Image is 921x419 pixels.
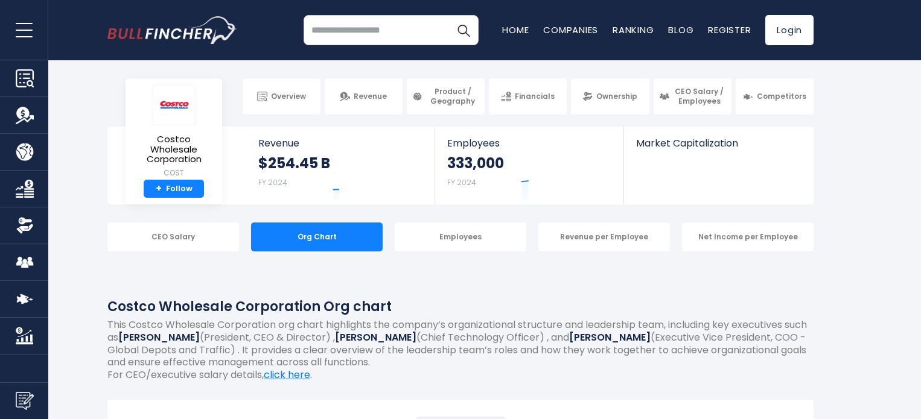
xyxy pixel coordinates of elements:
div: Net Income per Employee [682,222,814,251]
a: Costco Wholesale Corporation COST [135,84,213,180]
a: Register [708,24,751,36]
button: Search [448,15,479,45]
h1: Costco Wholesale Corporation Org chart [107,297,814,317]
div: CEO Salary [107,222,239,251]
a: Login [765,15,814,45]
small: FY 2024 [447,177,476,187]
small: FY 2024 [258,177,287,187]
a: Market Capitalization [624,127,812,169]
b: [PERSON_NAME] [569,330,651,344]
span: Ownership [596,92,637,101]
span: Market Capitalization [636,137,800,149]
img: Ownership [16,216,34,235]
span: Revenue [258,137,423,149]
span: Costco Wholesale Corporation [135,134,212,165]
a: Revenue [325,78,403,115]
a: click here [264,368,310,382]
a: CEO Salary / Employees [654,78,731,115]
small: COST [135,168,212,178]
a: Go to homepage [107,16,237,44]
a: Home [502,24,529,36]
strong: + [156,183,162,194]
span: Overview [271,92,306,101]
b: [PERSON_NAME] [335,330,416,344]
a: Companies [543,24,598,36]
span: Competitors [757,92,806,101]
p: This Costco Wholesale Corporation org chart highlights the company’s organizational structure and... [107,319,814,369]
a: Product / Geography [407,78,485,115]
strong: $254.45 B [258,154,330,172]
a: Overview [243,78,320,115]
a: Ownership [571,78,649,115]
a: Ranking [613,24,654,36]
a: Revenue $254.45 B FY 2024 [246,127,435,204]
a: +Follow [144,180,204,198]
a: Blog [668,24,693,36]
img: bullfincher logo [107,16,237,44]
span: Employees [447,137,611,149]
span: Product / Geography [426,87,479,106]
a: Financials [489,78,567,115]
a: Competitors [736,78,814,115]
span: CEO Salary / Employees [673,87,726,106]
div: Employees [395,222,526,251]
strong: 333,000 [447,154,504,172]
div: Revenue per Employee [538,222,670,251]
b: [PERSON_NAME] [118,330,200,344]
a: Employees 333,000 FY 2024 [435,127,623,204]
div: Org Chart [251,222,383,251]
span: Revenue [354,92,387,101]
span: Financials [515,92,555,101]
p: For CEO/executive salary details, . [107,369,814,382]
